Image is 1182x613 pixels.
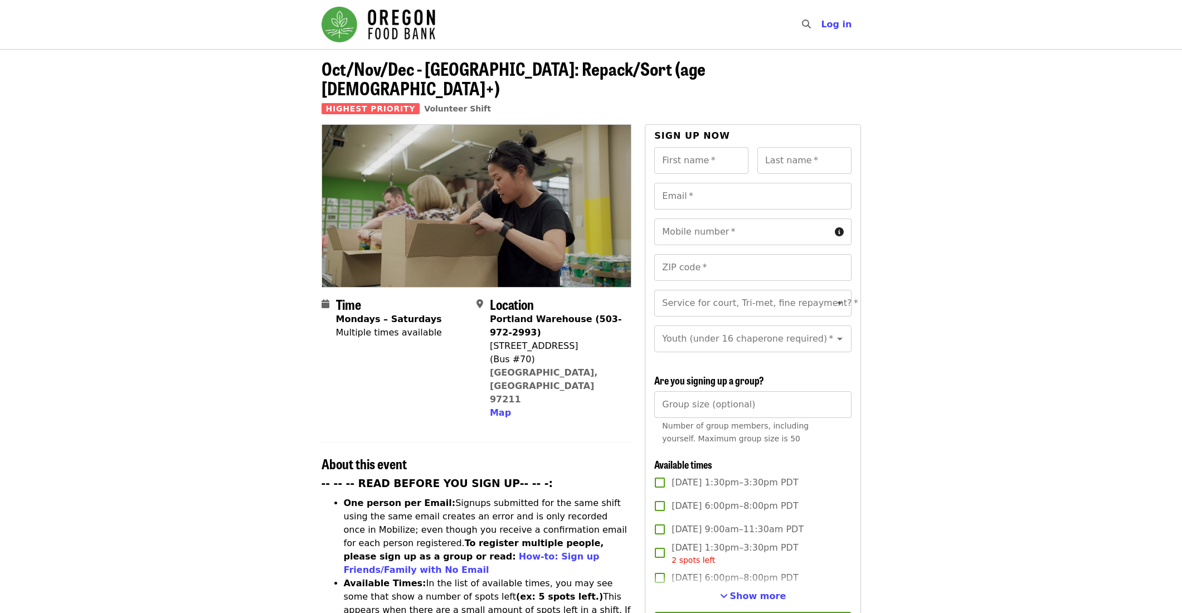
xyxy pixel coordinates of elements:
img: Oct/Nov/Dec - Portland: Repack/Sort (age 8+) organized by Oregon Food Bank [322,125,631,286]
span: [DATE] 6:00pm–8:00pm PDT [672,499,798,513]
input: Email [654,183,851,210]
span: About this event [322,454,407,473]
img: Oregon Food Bank - Home [322,7,435,42]
span: Location [490,294,534,314]
strong: Portland Warehouse (503-972-2993) [490,314,622,338]
span: [DATE] 1:30pm–3:30pm PDT [672,476,798,489]
span: Time [336,294,361,314]
i: circle-info icon [835,227,844,237]
input: ZIP code [654,254,851,281]
strong: To register multiple people, please sign up as a group or read: [344,538,604,562]
a: Volunteer Shift [424,104,491,113]
span: [DATE] 6:00pm–8:00pm PDT [672,571,798,585]
span: Show more [730,591,786,601]
strong: Mondays – Saturdays [336,314,442,324]
span: [DATE] 9:00am–11:30am PDT [672,523,804,536]
div: [STREET_ADDRESS] [490,339,622,353]
span: [DATE] 1:30pm–3:30pm PDT [672,541,798,566]
span: Log in [821,19,852,30]
input: [object Object] [654,391,851,418]
span: 2 spots left [672,556,715,565]
strong: Available Times: [344,578,426,588]
strong: One person per Email: [344,498,456,508]
span: Oct/Nov/Dec - [GEOGRAPHIC_DATA]: Repack/Sort (age [DEMOGRAPHIC_DATA]+) [322,55,706,101]
span: Sign up now [654,130,730,141]
i: calendar icon [322,299,329,309]
input: Last name [757,147,852,174]
input: Search [818,11,826,38]
span: Available times [654,457,712,471]
button: Map [490,406,511,420]
input: Mobile number [654,218,830,245]
button: Log in [812,13,860,36]
i: map-marker-alt icon [476,299,483,309]
strong: (ex: 5 spots left.) [516,591,603,602]
button: See more timeslots [720,590,786,603]
i: search icon [802,19,811,30]
button: Open [832,331,848,347]
a: [GEOGRAPHIC_DATA], [GEOGRAPHIC_DATA] 97211 [490,367,598,405]
span: Highest Priority [322,103,420,114]
strong: -- -- -- READ BEFORE YOU SIGN UP-- -- -: [322,478,553,489]
a: How-to: Sign up Friends/Family with No Email [344,551,600,575]
li: Signups submitted for the same shift using the same email creates an error and is only recorded o... [344,497,632,577]
div: Multiple times available [336,326,442,339]
div: (Bus #70) [490,353,622,366]
span: Are you signing up a group? [654,373,764,387]
span: Map [490,407,511,418]
span: Number of group members, including yourself. Maximum group size is 50 [662,421,809,443]
button: Open [832,295,848,311]
input: First name [654,147,748,174]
